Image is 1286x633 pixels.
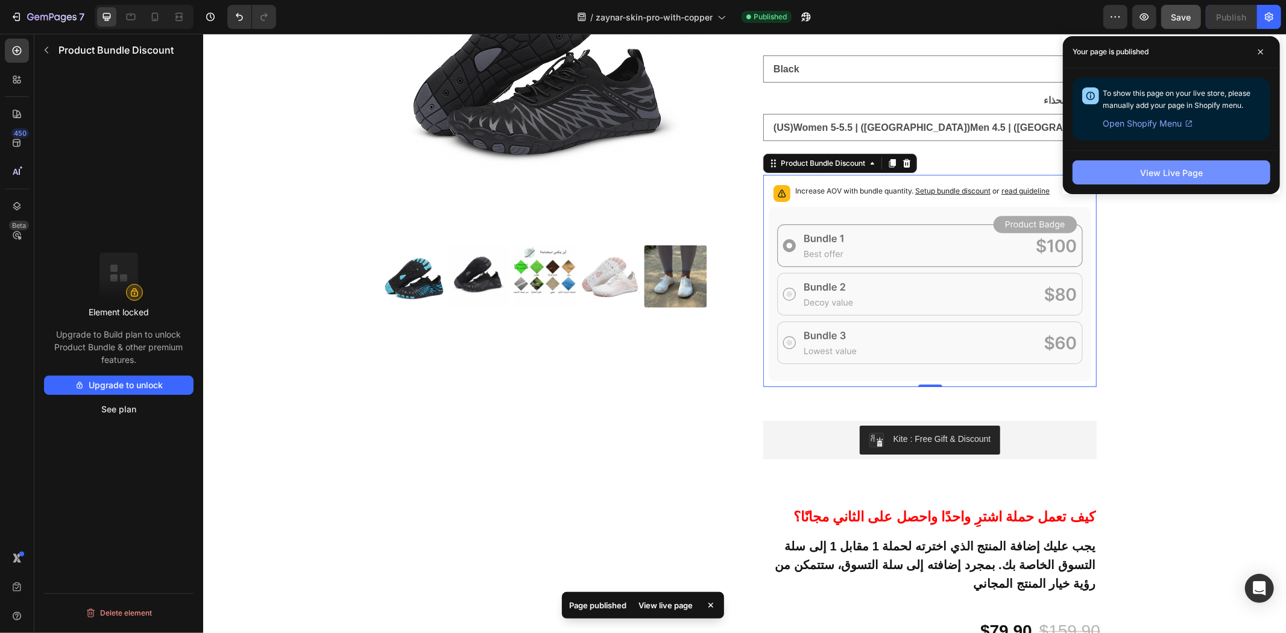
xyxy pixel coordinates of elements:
[657,392,798,421] button: Kite : Free Gift & Discount
[569,599,626,611] p: Page published
[79,10,84,24] p: 7
[1140,166,1203,179] div: View Live Page
[631,597,700,614] div: View live page
[44,328,194,366] p: Upgrade to Build plan to unlock Product Bundle & other premium features.
[840,58,894,75] legend: مقاس الحذاء
[590,11,593,24] span: /
[227,5,276,29] div: Undo/Redo
[592,151,846,163] p: Increase AOV with bundle quantity.
[1103,116,1182,131] span: Open Shopify Menu
[754,11,787,22] span: Published
[1171,12,1191,22] span: Save
[787,153,846,162] span: or
[44,400,194,419] button: See plan
[89,306,149,318] p: Element locked
[1073,160,1270,184] button: View Live Page
[58,43,189,57] p: Product Bundle Discount
[776,585,830,609] div: $79.90
[44,603,194,623] button: Delete element
[1073,46,1149,58] p: Your page is published
[575,124,664,135] div: Product Bundle Discount
[44,376,194,395] button: Upgrade to unlock
[596,11,713,24] span: zaynar-skin-pro-with-copper
[5,5,90,29] button: 7
[11,128,29,138] div: 450
[590,475,892,491] strong: كيف تعمل حملة اشترِ واحدًا واحصل على الثاني مجانًا؟
[1103,89,1250,110] span: To show this page on your live store, please manually add your page in Shopify menu.
[1245,574,1274,603] div: Open Intercom Messenger
[1161,5,1201,29] button: Save
[835,585,898,609] div: $159.90
[798,153,846,162] span: read guideline
[1206,5,1256,29] button: Publish
[1216,11,1246,24] div: Publish
[572,506,892,556] strong: يجب عليك إضافة المنتج الذي اخترته لحملة 1 مقابل 1 إلى سلة التسوق الخاصة بك. بمجرد إضافته إلى سلة ...
[690,399,788,412] div: Kite : Free Gift & Discount
[203,34,1286,633] iframe: Design area
[9,221,29,230] div: Beta
[712,153,787,162] span: Setup bundle discount
[666,399,681,414] img: CMn-lpTL4P8CEAE=.png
